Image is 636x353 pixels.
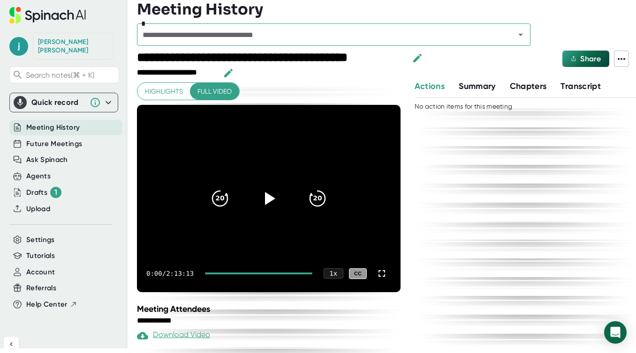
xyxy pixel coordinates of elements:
[26,283,56,294] button: Referrals
[26,154,68,165] button: Ask Spinach
[324,268,343,279] div: 1 x
[415,103,627,111] div: No action items for this meeting
[26,299,68,310] span: Help Center
[514,28,527,41] button: Open
[459,80,495,93] button: Summary
[26,267,55,278] button: Account
[31,98,85,107] div: Quick record
[349,268,367,279] div: CC
[510,80,547,93] button: Chapters
[26,204,50,214] button: Upload
[137,330,210,341] div: Download Video
[510,81,547,91] span: Chapters
[146,270,194,277] div: 0:00 / 2:13:13
[26,187,61,198] button: Drafts 1
[415,80,445,93] button: Actions
[604,321,627,344] div: Open Intercom Messenger
[562,51,609,67] button: Share
[190,83,239,100] button: Full video
[137,83,190,100] button: Highlights
[560,80,601,93] button: Transcript
[26,235,55,245] button: Settings
[26,250,55,261] button: Tutorials
[137,304,403,314] div: Meeting Attendees
[560,81,601,91] span: Transcript
[137,0,263,18] h3: Meeting History
[50,187,61,198] div: 1
[459,81,495,91] span: Summary
[26,122,80,133] button: Meeting History
[197,86,232,97] span: Full video
[9,37,28,56] span: j
[26,171,51,182] button: Agents
[26,299,77,310] button: Help Center
[580,54,601,63] span: Share
[415,81,445,91] span: Actions
[145,86,183,97] span: Highlights
[26,71,116,80] span: Search notes (⌘ + K)
[26,187,61,198] div: Drafts
[26,139,82,149] button: Future Meetings
[4,337,19,352] button: Collapse sidebar
[38,38,108,54] div: Joanna Zhang
[14,93,114,112] div: Quick record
